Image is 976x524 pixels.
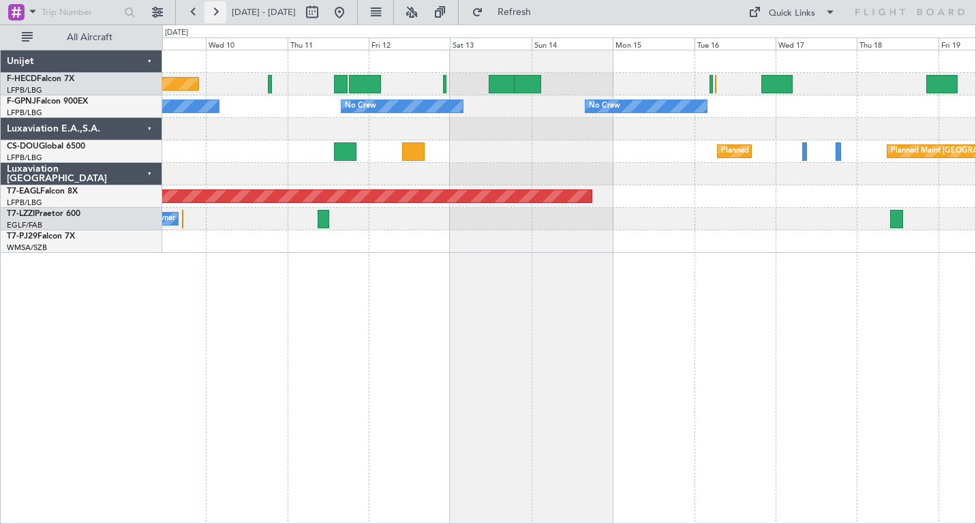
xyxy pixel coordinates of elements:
a: F-HECDFalcon 7X [7,75,74,83]
input: Trip Number [42,2,120,22]
div: Planned Maint [GEOGRAPHIC_DATA] ([GEOGRAPHIC_DATA]) [721,141,936,161]
span: [DATE] - [DATE] [232,6,296,18]
button: All Aircraft [15,27,148,48]
a: T7-PJ29Falcon 7X [7,232,75,241]
a: LFPB/LBG [7,85,42,95]
div: [DATE] [165,27,188,39]
a: CS-DOUGlobal 6500 [7,142,85,151]
span: T7-LZZI [7,210,35,218]
span: CS-DOU [7,142,39,151]
button: Refresh [466,1,547,23]
div: Fri 12 [369,37,450,50]
span: All Aircraft [35,33,144,42]
span: Refresh [486,7,543,17]
div: Owner [152,209,175,229]
a: T7-EAGLFalcon 8X [7,187,78,196]
div: No Crew [345,96,376,117]
a: T7-LZZIPraetor 600 [7,210,80,218]
a: EGLF/FAB [7,220,42,230]
span: F-HECD [7,75,37,83]
a: LFPB/LBG [7,153,42,163]
div: Tue 16 [695,37,776,50]
div: Mon 15 [613,37,694,50]
div: Quick Links [769,7,815,20]
div: Thu 11 [288,37,369,50]
div: Wed 10 [206,37,287,50]
a: WMSA/SZB [7,243,47,253]
div: Wed 17 [776,37,857,50]
span: T7-PJ29 [7,232,37,241]
div: No Crew [589,96,620,117]
div: Sat 13 [450,37,531,50]
span: F-GPNJ [7,97,36,106]
span: T7-EAGL [7,187,40,196]
a: F-GPNJFalcon 900EX [7,97,88,106]
a: LFPB/LBG [7,198,42,208]
div: Thu 18 [857,37,938,50]
div: Sun 14 [532,37,613,50]
a: LFPB/LBG [7,108,42,118]
button: Quick Links [742,1,842,23]
div: Tue 9 [125,37,206,50]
